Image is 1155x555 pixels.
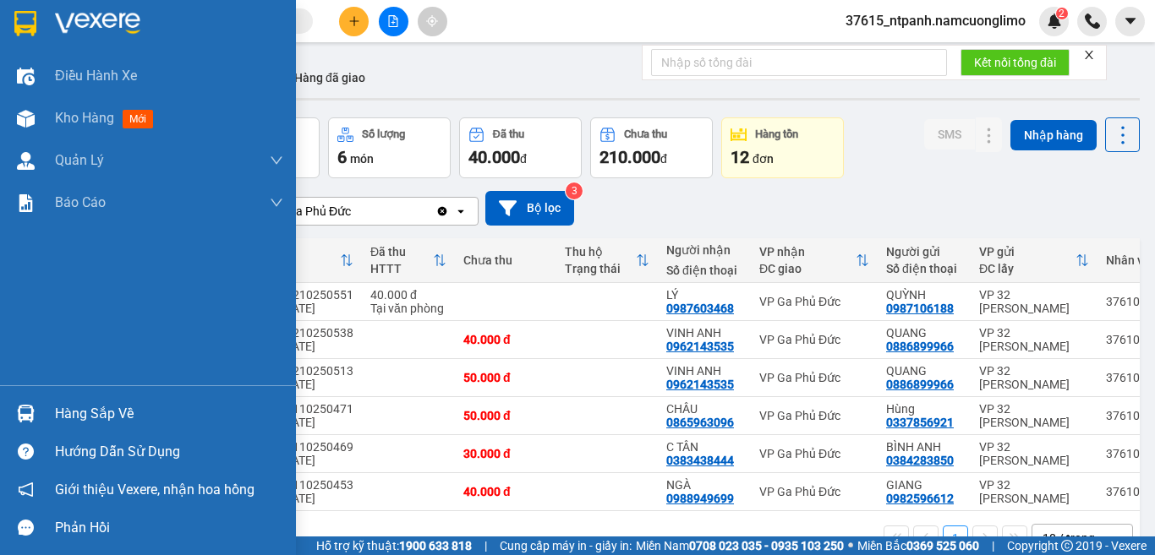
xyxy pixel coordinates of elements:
[731,147,749,167] span: 12
[55,110,114,126] span: Kho hàng
[759,485,869,498] div: VP Ga Phủ Đức
[463,447,548,460] div: 30.000 đ
[55,439,283,465] div: Hướng dẫn sử dụng
[249,440,353,454] div: 32MTT1110250469
[886,302,954,315] div: 0987106188
[123,110,153,128] span: mới
[370,262,433,275] div: HTTT
[565,262,636,275] div: Trạng thái
[1059,8,1065,19] span: 2
[759,295,869,308] div: VP Ga Phủ Đức
[55,192,106,213] span: Báo cáo
[370,245,433,258] div: Đã thu
[353,203,354,220] input: Selected VP Ga Phủ Đức.
[759,245,856,258] div: VP nhận
[848,542,853,549] span: ⚪️
[1123,14,1138,29] span: caret-down
[666,454,734,467] div: 0383438444
[339,7,369,36] button: plus
[520,152,527,166] span: đ
[249,288,353,302] div: 32MTT1210250551
[463,333,548,346] div: 40.000 đ
[689,539,844,552] strong: 0708 023 035 - 0935 103 250
[886,245,962,258] div: Người gửi
[454,204,468,218] svg: open
[55,479,255,500] span: Giới thiệu Vexere, nhận hoa hồng
[55,401,283,427] div: Hàng sắp về
[1043,530,1095,547] div: 10 / trang
[753,152,774,166] span: đơn
[590,117,713,178] button: Chưa thu210.000đ
[370,288,446,302] div: 40.000 đ
[979,440,1089,467] div: VP 32 [PERSON_NAME]
[992,536,994,555] span: |
[857,536,979,555] span: Miền Bắc
[463,371,548,384] div: 50.000 đ
[426,15,438,27] span: aim
[886,440,962,454] div: BÌNH ANH
[281,57,379,98] button: Hàng đã giao
[924,119,975,150] button: SMS
[249,416,353,429] div: 16:12 [DATE]
[379,7,408,36] button: file-add
[463,485,548,498] div: 40.000 đ
[979,288,1089,315] div: VP 32 [PERSON_NAME]
[249,364,353,378] div: 32MTT1210250513
[493,128,524,140] div: Đã thu
[418,7,447,36] button: aim
[249,478,353,492] div: 32MTT1110250453
[565,245,636,258] div: Thu hộ
[666,264,742,277] div: Số điện thoại
[249,454,353,467] div: 15:48 [DATE]
[666,326,742,340] div: VINH ANH
[755,128,798,140] div: Hàng tồn
[362,128,405,140] div: Số lượng
[240,238,362,283] th: Toggle SortBy
[500,536,632,555] span: Cung cấp máy in - giấy in:
[17,152,35,170] img: warehouse-icon
[566,182,583,199] sup: 3
[270,154,283,167] span: down
[832,10,1039,31] span: 37615_ntpanh.namcuonglimo
[759,371,869,384] div: VP Ga Phủ Đức
[1085,14,1100,29] img: phone-icon
[249,402,353,416] div: 32MTT1110250471
[979,245,1076,258] div: VP gửi
[249,492,353,505] div: 13:23 [DATE]
[759,409,869,422] div: VP Ga Phủ Đức
[979,364,1089,391] div: VP 32 [PERSON_NAME]
[270,203,351,220] div: VP Ga Phủ Đức
[328,117,451,178] button: Số lượng6món
[886,378,954,391] div: 0886899966
[18,520,34,536] span: message
[463,409,548,422] div: 50.000 đ
[666,243,742,257] div: Người nhận
[17,68,35,85] img: warehouse-icon
[1010,120,1097,150] button: Nhập hàng
[463,253,548,267] div: Chưa thu
[55,65,137,86] span: Điều hành xe
[249,340,353,353] div: 15:03 [DATE]
[886,478,962,492] div: GIANG
[249,302,353,315] div: 16:52 [DATE]
[387,15,399,27] span: file-add
[979,326,1089,353] div: VP 32 [PERSON_NAME]
[886,492,954,505] div: 0982596612
[17,110,35,128] img: warehouse-icon
[666,402,742,416] div: CHÂU
[249,326,353,340] div: 32MTT1210250538
[17,194,35,212] img: solution-icon
[666,492,734,505] div: 0988949699
[974,53,1056,72] span: Kết nối tổng đài
[337,147,347,167] span: 6
[979,262,1076,275] div: ĐC lấy
[666,340,734,353] div: 0962143535
[943,525,968,551] button: 1
[484,536,487,555] span: |
[886,262,962,275] div: Số điện thoại
[759,447,869,460] div: VP Ga Phủ Đức
[971,238,1098,283] th: Toggle SortBy
[348,15,360,27] span: plus
[886,416,954,429] div: 0337856921
[666,302,734,315] div: 0987603468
